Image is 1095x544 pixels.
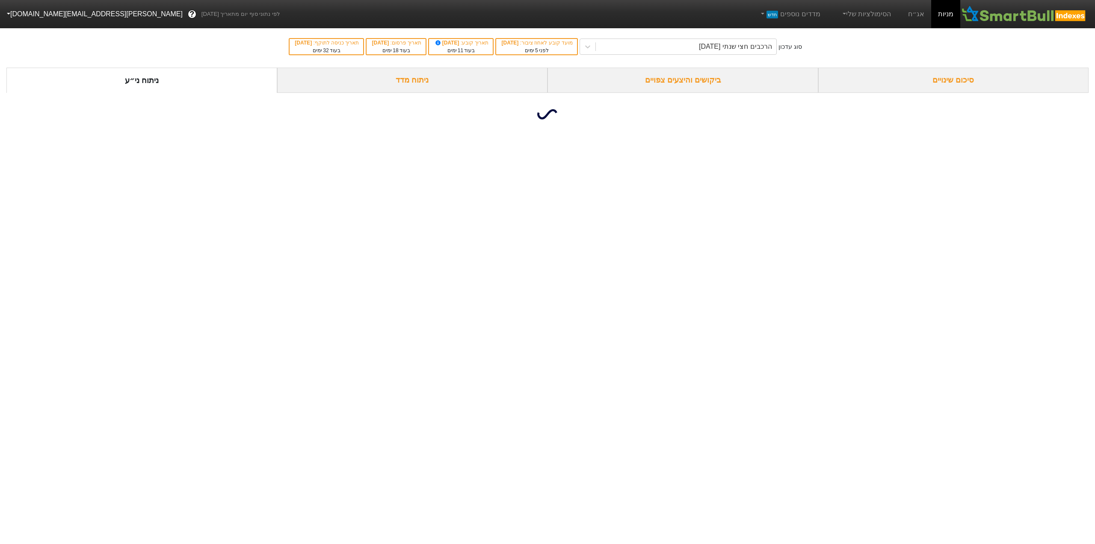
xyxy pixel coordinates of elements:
[323,48,328,54] span: 32
[295,40,313,46] span: [DATE]
[433,47,488,54] div: בעוד ימים
[372,40,390,46] span: [DATE]
[500,47,572,54] div: לפני ימים
[433,39,488,47] div: תאריך קובע :
[766,11,778,18] span: חדש
[201,10,280,18] span: לפי נתוני סוף יום מתאריך [DATE]
[547,68,818,93] div: ביקושים והיצעים צפויים
[699,42,772,52] div: הרכבים חצי שנתי [DATE]
[294,39,359,47] div: תאריך כניסה לתוקף :
[6,68,277,93] div: ניתוח ני״ע
[434,40,461,46] span: [DATE]
[535,48,538,54] span: 5
[818,68,1089,93] div: סיכום שינויים
[371,47,421,54] div: בעוד ימים
[458,48,463,54] span: 11
[500,39,572,47] div: מועד קובע לאחוז ציבור :
[756,6,824,23] a: מדדים נוספיםחדש
[371,39,421,47] div: תאריך פרסום :
[838,6,895,23] a: הסימולציות שלי
[778,42,802,51] div: סוג עדכון
[189,9,194,20] span: ?
[277,68,548,93] div: ניתוח מדד
[537,104,558,125] img: loading...
[501,40,520,46] span: [DATE]
[294,47,359,54] div: בעוד ימים
[960,6,1088,23] img: SmartBull
[393,48,398,54] span: 18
